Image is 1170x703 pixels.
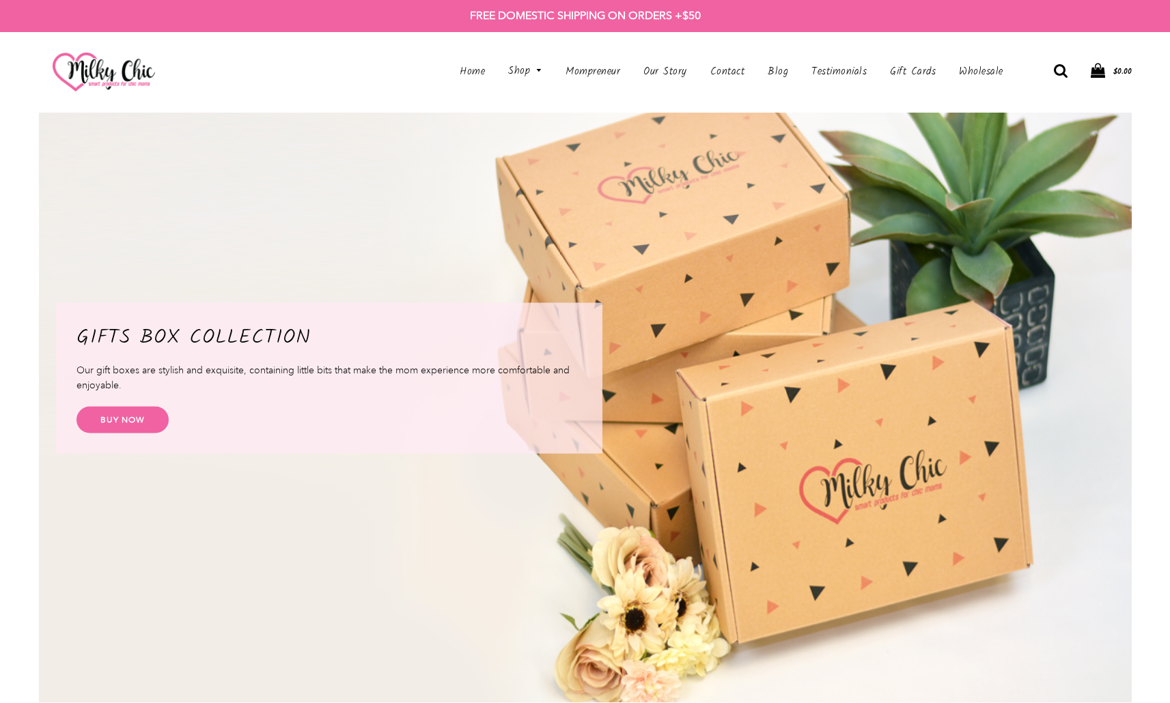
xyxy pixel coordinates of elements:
a: Blog [757,57,798,87]
a: Mompreneur [555,57,630,87]
strong: FREE DOMESTIC SHIPPING ON ORDERS +$50 [470,9,701,22]
a: $0.00 [1091,63,1132,81]
a: BUY NOW [76,406,169,433]
span: $0.00 [1113,65,1132,78]
a: Home [449,57,495,87]
p: Our gift boxes are stylish and exquisite, containing little bits that make the mom experience mor... [76,362,582,392]
a: Contact [700,57,755,87]
a: Our Story [633,57,697,87]
img: milkychic [53,53,155,91]
a: Testimonials [801,57,877,87]
a: Wholesale [949,57,1003,87]
a: Shop [498,56,553,87]
a: Gift Cards [880,57,946,87]
h2: GIFTS BOX COLLECTION [76,323,582,351]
